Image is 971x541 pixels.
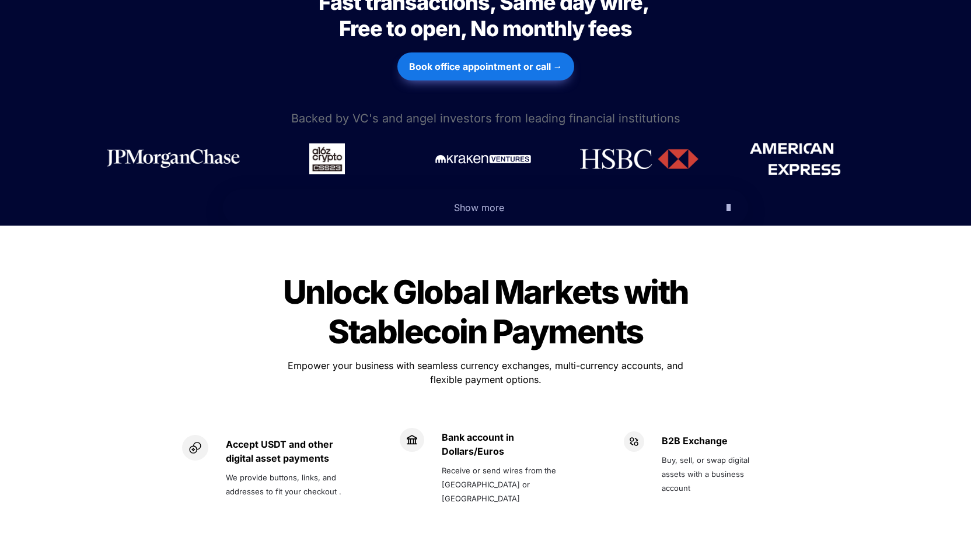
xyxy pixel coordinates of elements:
[291,111,680,125] span: Backed by VC's and angel investors from leading financial institutions
[442,431,516,457] strong: Bank account in Dollars/Euros
[288,360,686,385] span: Empower your business with seamless currency exchanges, multi-currency accounts, and flexible pay...
[662,455,752,493] span: Buy, sell, or swap digital assets with a business account
[454,202,504,213] span: Show more
[409,61,563,72] strong: Book office appointment or call →
[662,435,728,447] strong: B2B Exchange
[223,189,748,226] button: Show more
[397,47,574,86] a: Book office appointment or call →
[226,473,341,496] span: We provide buttons, links, and addresses to fit your checkout .
[442,466,558,503] span: Receive or send wires from the [GEOGRAPHIC_DATA] or [GEOGRAPHIC_DATA]
[283,272,694,352] span: Unlock Global Markets with Stablecoin Payments
[226,438,336,464] strong: Accept USDT and other digital asset payments
[397,52,574,80] button: Book office appointment or call →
